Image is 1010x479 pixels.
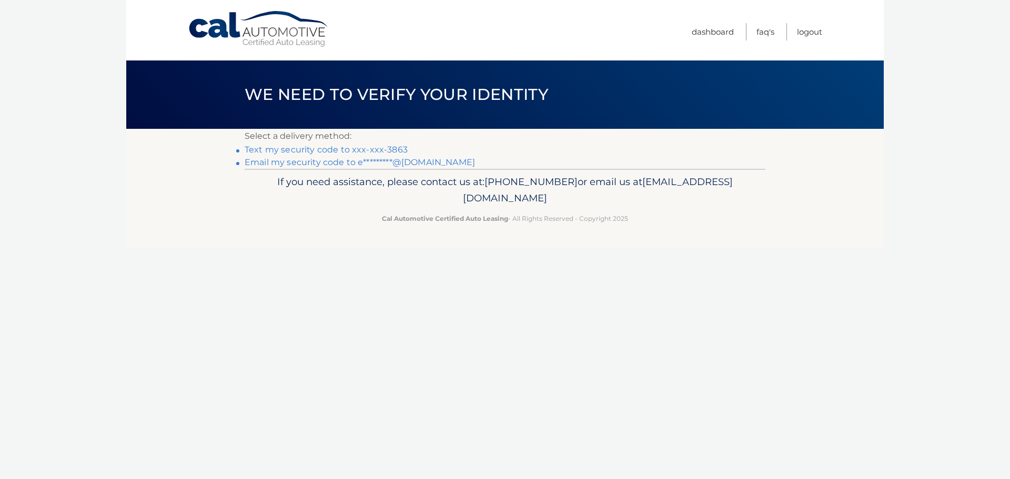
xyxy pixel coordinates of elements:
p: Select a delivery method: [245,129,765,144]
p: If you need assistance, please contact us at: or email us at [251,174,759,207]
a: Text my security code to xxx-xxx-3863 [245,145,408,155]
p: - All Rights Reserved - Copyright 2025 [251,213,759,224]
span: [PHONE_NUMBER] [484,176,578,188]
span: We need to verify your identity [245,85,548,104]
a: Cal Automotive [188,11,330,48]
a: Email my security code to e*********@[DOMAIN_NAME] [245,157,475,167]
a: Logout [797,23,822,40]
a: Dashboard [692,23,734,40]
a: FAQ's [756,23,774,40]
strong: Cal Automotive Certified Auto Leasing [382,215,508,222]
